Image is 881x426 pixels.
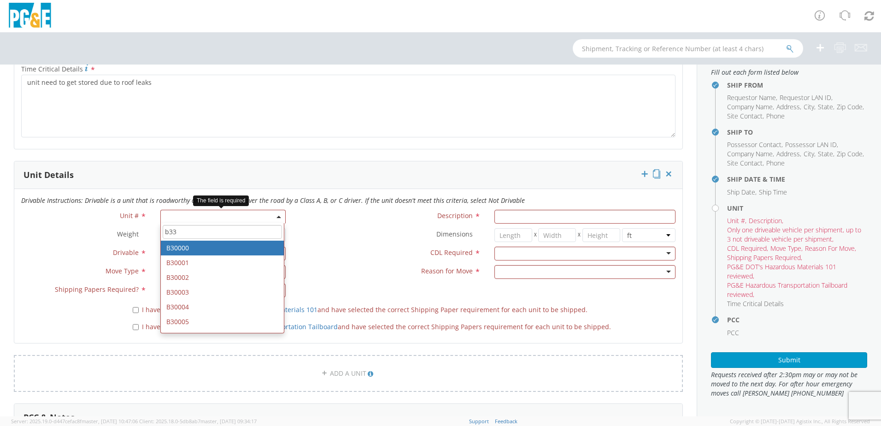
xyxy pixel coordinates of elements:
[818,149,833,158] span: State
[727,281,865,299] li: ,
[727,262,836,280] span: PG&E DOT's Hazardous Materials 101 reviewed
[818,102,834,112] li: ,
[766,159,785,167] span: Phone
[161,255,284,270] li: B30001
[727,205,867,212] h4: Unit
[82,418,138,425] span: master, [DATE] 10:47:06
[727,176,867,183] h4: Ship Date & Time
[730,418,870,425] span: Copyright © [DATE]-[DATE] Agistix Inc., All Rights Reserved
[727,316,867,323] h4: PCC
[837,102,863,111] span: Zip Code
[23,171,74,180] h3: Unit Details
[711,370,867,398] span: Requests received after 2:30pm may or may not be moved to the next day. For after hour emergency ...
[161,314,284,329] li: B30005
[727,129,867,136] h4: Ship To
[161,270,284,285] li: B30002
[23,413,75,422] h3: PCC & Notes
[785,140,838,149] li: ,
[106,266,139,275] span: Move Type
[495,418,517,425] a: Feedback
[727,140,783,149] li: ,
[161,241,284,255] li: B30000
[161,329,284,344] li: B30006
[727,82,867,89] h4: Ship From
[133,307,139,313] input: I have reviewed thePG&E DOT's Hazardous Materials 101and have selected the correct Shipping Paper...
[11,418,138,425] span: Server: 2025.19.0-d447cefac8f
[727,225,861,243] span: Only one driveable vehicle per shipment, up to 3 not driveable vehicle per shipment
[805,244,856,253] li: ,
[161,285,284,300] li: B30003
[421,266,473,275] span: Reason for Move
[133,324,139,330] input: I have reviewed thePG&E's Hazardous Transportation Tailboardand have selected the correct Shippin...
[727,216,746,225] li: ,
[818,102,833,111] span: State
[711,352,867,368] button: Submit
[437,211,473,220] span: Description
[805,244,855,253] span: Reason For Move
[727,225,865,244] li: ,
[770,244,803,253] li: ,
[776,149,800,158] span: Address
[21,65,83,73] span: Time Critical Details
[727,159,763,167] span: Site Contact
[727,188,757,197] li: ,
[776,102,801,112] li: ,
[120,211,139,220] span: Unit #
[7,3,53,30] img: pge-logo-06675f144f4cfa6a6814.png
[727,102,773,111] span: Company Name
[804,149,814,158] span: City
[117,230,139,238] span: Weight
[727,93,777,102] li: ,
[494,228,532,242] input: Length
[727,299,784,308] span: Time Critical Details
[776,102,800,111] span: Address
[785,140,837,149] span: Possessor LAN ID
[818,149,834,159] li: ,
[55,285,139,294] span: Shipping Papers Required?
[804,102,814,111] span: City
[727,253,802,262] li: ,
[576,228,582,242] span: X
[727,244,768,253] li: ,
[727,149,774,159] li: ,
[780,93,833,102] li: ,
[727,244,767,253] span: CDL Required
[770,244,801,253] span: Move Type
[727,216,745,225] span: Unit #
[532,228,539,242] span: X
[727,188,755,196] span: Ship Date
[837,149,863,158] span: Zip Code
[749,216,782,225] span: Description
[749,216,783,225] li: ,
[711,68,867,77] span: Fill out each form listed below
[161,300,284,314] li: B30004
[142,305,587,314] span: I have reviewed the and have selected the correct Shipping Paper requirement for each unit to be ...
[804,102,816,112] li: ,
[727,93,776,102] span: Requestor Name
[538,228,576,242] input: Width
[469,418,489,425] a: Support
[142,322,611,331] span: I have reviewed the and have selected the correct Shipping Papers requirement for each unit to be...
[582,228,620,242] input: Height
[776,149,801,159] li: ,
[14,355,683,392] a: ADD A UNIT
[727,102,774,112] li: ,
[573,39,803,58] input: Shipment, Tracking or Reference Number (at least 4 chars)
[727,328,739,337] span: PCC
[727,262,865,281] li: ,
[759,188,787,196] span: Ship Time
[113,248,139,257] span: Drivable
[727,149,773,158] span: Company Name
[837,102,864,112] li: ,
[193,195,249,206] div: The field is required
[766,112,785,120] span: Phone
[727,112,763,120] span: Site Contact
[139,418,257,425] span: Client: 2025.18.0-5db8ab7
[430,248,473,257] span: CDL Required
[727,281,847,299] span: PG&E Hazardous Transportation Tailboard reviewed
[804,149,816,159] li: ,
[780,93,831,102] span: Requestor LAN ID
[837,149,864,159] li: ,
[200,418,257,425] span: master, [DATE] 09:34:17
[727,159,764,168] li: ,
